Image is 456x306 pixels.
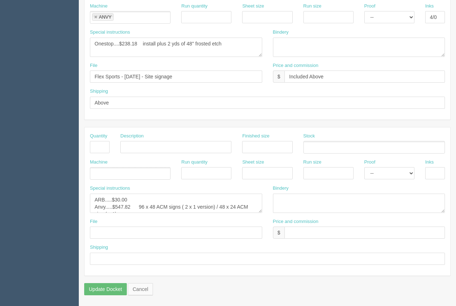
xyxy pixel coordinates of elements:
textarea: Onestop....$238.18 install plus 2 yds of 48" frosted etch [90,38,262,57]
label: Sheet size [242,159,264,166]
label: Bindery [273,185,289,192]
a: Cancel [128,283,153,295]
label: Run quantity [181,3,207,10]
label: Price and commission [273,62,318,69]
label: Inks [425,159,434,166]
label: Quantity [90,133,107,140]
label: Inks [425,3,434,10]
textarea: ARB.....$30.00 Anvy.....$547.82 96 x 48 ACM signs ( 2 x 1 version) / 48 x 24 ACM sign ( x 1) Good... [90,194,262,213]
span: translation missing: en.helpers.links.cancel [133,286,148,292]
label: Description [120,133,144,140]
label: Finished size [242,133,269,140]
label: Machine [90,159,107,166]
div: $ [273,227,285,239]
div: ANVY [99,15,111,19]
label: Bindery [273,29,289,36]
label: Special instructions [90,29,130,36]
label: File [90,218,97,225]
label: Run size [303,3,322,10]
label: Run size [303,159,322,166]
label: Machine [90,3,107,10]
label: Run quantity [181,159,207,166]
div: $ [273,71,285,83]
label: Proof [364,3,375,10]
input: Update Docket [84,283,127,295]
label: Stock [303,133,315,140]
label: File [90,62,97,69]
label: Sheet size [242,3,264,10]
label: Proof [364,159,375,166]
label: Price and commission [273,218,318,225]
label: Shipping [90,244,108,251]
label: Special instructions [90,185,130,192]
label: Shipping [90,88,108,95]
